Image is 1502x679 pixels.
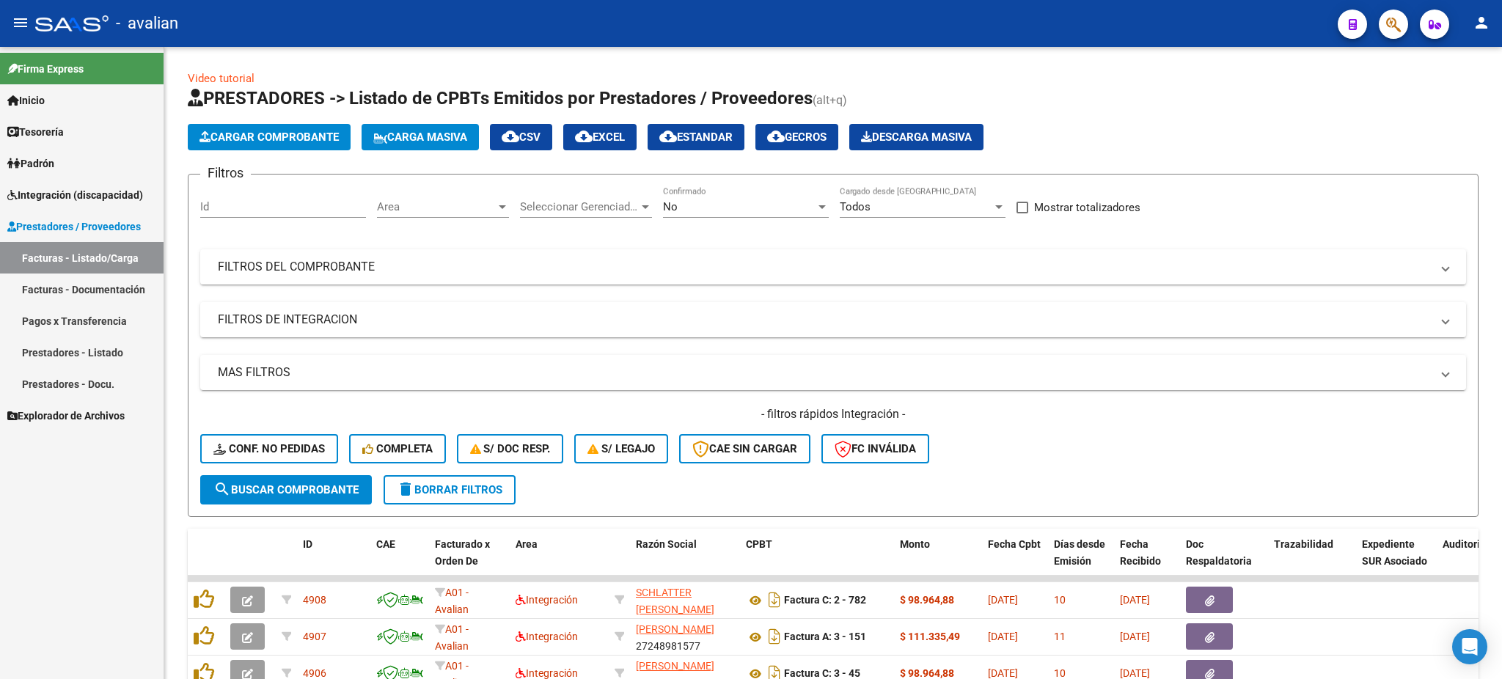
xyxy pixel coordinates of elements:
[303,594,326,606] span: 4908
[303,667,326,679] span: 4906
[1356,529,1437,593] datatable-header-cell: Expediente SUR Asociado
[1180,529,1268,593] datatable-header-cell: Doc Respaldatoria
[574,434,668,463] button: S/ legajo
[1054,667,1066,679] span: 10
[516,667,578,679] span: Integración
[900,594,954,606] strong: $ 98.964,88
[982,529,1048,593] datatable-header-cell: Fecha Cpbt
[520,200,639,213] span: Seleccionar Gerenciador
[435,538,490,567] span: Facturado x Orden De
[1452,629,1487,664] div: Open Intercom Messenger
[1473,14,1490,32] mat-icon: person
[213,480,231,498] mat-icon: search
[784,595,866,606] strong: Factura C: 2 - 782
[303,538,312,550] span: ID
[516,631,578,642] span: Integración
[377,200,496,213] span: Area
[116,7,178,40] span: - avalian
[200,355,1466,390] mat-expansion-panel-header: MAS FILTROS
[510,529,609,593] datatable-header-cell: Area
[188,88,813,109] span: PRESTADORES -> Listado de CPBTs Emitidos por Prestadores / Proveedores
[636,623,714,635] span: [PERSON_NAME]
[900,667,954,679] strong: $ 98.964,88
[7,408,125,424] span: Explorador de Archivos
[861,131,972,144] span: Descarga Masiva
[7,61,84,77] span: Firma Express
[362,442,433,455] span: Completa
[1268,529,1356,593] datatable-header-cell: Trazabilidad
[200,249,1466,285] mat-expansion-panel-header: FILTROS DEL COMPROBANTE
[373,131,467,144] span: Carga Masiva
[1120,538,1161,567] span: Fecha Recibido
[218,259,1431,275] mat-panel-title: FILTROS DEL COMPROBANTE
[362,124,479,150] button: Carga Masiva
[894,529,982,593] datatable-header-cell: Monto
[370,529,429,593] datatable-header-cell: CAE
[767,128,785,145] mat-icon: cloud_download
[1186,538,1252,567] span: Doc Respaldatoria
[765,625,784,648] i: Descargar documento
[457,434,564,463] button: S/ Doc Resp.
[575,131,625,144] span: EXCEL
[200,434,338,463] button: Conf. no pedidas
[502,128,519,145] mat-icon: cloud_download
[218,364,1431,381] mat-panel-title: MAS FILTROS
[470,442,551,455] span: S/ Doc Resp.
[1054,594,1066,606] span: 10
[679,434,810,463] button: CAE SIN CARGAR
[429,529,510,593] datatable-header-cell: Facturado x Orden De
[636,621,734,652] div: 27248981577
[213,483,359,496] span: Buscar Comprobante
[755,124,838,150] button: Gecros
[397,483,502,496] span: Borrar Filtros
[587,442,655,455] span: S/ legajo
[1048,529,1114,593] datatable-header-cell: Días desde Emisión
[636,584,734,615] div: 23357521084
[384,475,516,504] button: Borrar Filtros
[1054,631,1066,642] span: 11
[1120,631,1150,642] span: [DATE]
[12,14,29,32] mat-icon: menu
[900,631,960,642] strong: $ 111.335,49
[7,92,45,109] span: Inicio
[297,529,370,593] datatable-header-cell: ID
[765,588,784,612] i: Descargar documento
[1034,199,1140,216] span: Mostrar totalizadores
[7,155,54,172] span: Padrón
[1443,538,1486,550] span: Auditoria
[659,128,677,145] mat-icon: cloud_download
[636,660,714,672] span: [PERSON_NAME]
[1120,667,1150,679] span: [DATE]
[200,302,1466,337] mat-expansion-panel-header: FILTROS DE INTEGRACION
[740,529,894,593] datatable-header-cell: CPBT
[1120,594,1150,606] span: [DATE]
[1274,538,1333,550] span: Trazabilidad
[502,131,541,144] span: CSV
[663,200,678,213] span: No
[563,124,637,150] button: EXCEL
[7,187,143,203] span: Integración (discapacidad)
[988,667,1018,679] span: [DATE]
[435,587,469,615] span: A01 - Avalian
[784,631,866,643] strong: Factura A: 3 - 151
[988,594,1018,606] span: [DATE]
[188,124,351,150] button: Cargar Comprobante
[988,631,1018,642] span: [DATE]
[213,442,325,455] span: Conf. no pedidas
[659,131,733,144] span: Estandar
[1054,538,1105,567] span: Días desde Emisión
[1114,529,1180,593] datatable-header-cell: Fecha Recibido
[188,72,254,85] a: Video tutorial
[630,529,740,593] datatable-header-cell: Razón Social
[636,587,714,615] span: SCHLATTER [PERSON_NAME]
[199,131,339,144] span: Cargar Comprobante
[218,312,1431,328] mat-panel-title: FILTROS DE INTEGRACION
[813,93,847,107] span: (alt+q)
[900,538,930,550] span: Monto
[200,163,251,183] h3: Filtros
[7,219,141,235] span: Prestadores / Proveedores
[7,124,64,140] span: Tesorería
[988,538,1041,550] span: Fecha Cpbt
[397,480,414,498] mat-icon: delete
[746,538,772,550] span: CPBT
